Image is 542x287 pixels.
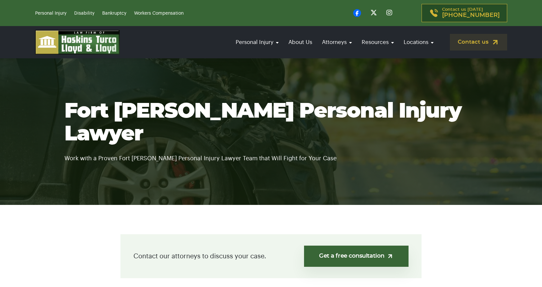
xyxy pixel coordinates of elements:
[358,33,397,51] a: Resources
[35,30,120,54] img: logo
[319,33,355,51] a: Attorneys
[134,11,184,16] a: Workers Compensation
[450,34,507,50] a: Contact us
[400,33,437,51] a: Locations
[304,246,409,267] a: Get a free consultation
[74,11,94,16] a: Disability
[422,4,507,22] a: Contact us [DATE][PHONE_NUMBER]
[102,11,126,16] a: Bankruptcy
[232,33,282,51] a: Personal Injury
[387,253,394,260] img: arrow-up-right-light.svg
[64,101,462,145] span: Fort [PERSON_NAME] Personal Injury Lawyer
[442,12,500,19] span: [PHONE_NUMBER]
[64,146,478,163] p: Work with a Proven Fort [PERSON_NAME] Personal Injury Lawyer Team that Will Fight for Your Case
[442,7,500,19] p: Contact us [DATE]
[120,234,422,278] div: Contact our attorneys to discuss your case.
[35,11,66,16] a: Personal Injury
[285,33,315,51] a: About Us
